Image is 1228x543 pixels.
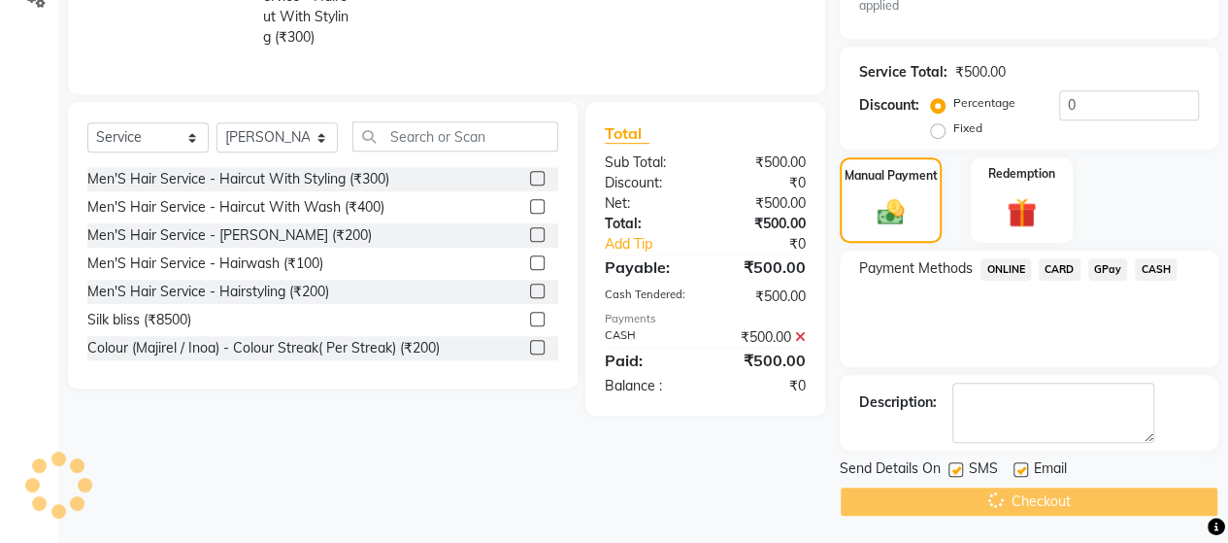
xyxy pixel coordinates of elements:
[590,327,706,348] div: CASH
[955,62,1006,83] div: ₹500.00
[87,338,440,358] div: Colour (Majirel / Inoa) - Colour Streak( Per Streak) (₹200)
[859,258,973,279] span: Payment Methods
[705,376,820,396] div: ₹0
[998,194,1045,230] img: _gift.svg
[87,310,191,330] div: Silk bliss (₹8500)
[590,153,706,173] div: Sub Total:
[87,197,384,218] div: Men'S Hair Service - Haircut With Wash (₹400)
[859,95,919,116] div: Discount:
[980,258,1031,281] span: ONLINE
[590,193,706,214] div: Net:
[605,123,649,144] span: Total
[87,282,329,302] div: Men'S Hair Service - Hairstyling (₹200)
[705,327,820,348] div: ₹500.00
[590,349,706,372] div: Paid:
[590,255,706,279] div: Payable:
[705,287,820,307] div: ₹500.00
[590,214,706,234] div: Total:
[590,234,724,255] a: Add Tip
[87,169,389,189] div: Men'S Hair Service - Haircut With Styling (₹300)
[605,311,806,327] div: Payments
[1135,258,1177,281] span: CASH
[705,153,820,173] div: ₹500.00
[705,214,820,234] div: ₹500.00
[590,376,706,396] div: Balance :
[859,392,937,413] div: Description:
[87,225,372,246] div: Men'S Hair Service - [PERSON_NAME] (₹200)
[859,62,947,83] div: Service Total:
[988,165,1055,183] label: Redemption
[1039,258,1080,281] span: CARD
[590,287,706,307] div: Cash Tendered:
[352,121,558,152] input: Search or Scan
[590,173,706,193] div: Discount:
[1088,258,1128,281] span: GPay
[87,254,323,274] div: Men'S Hair Service - Hairwash (₹100)
[705,193,820,214] div: ₹500.00
[969,458,998,483] span: SMS
[705,349,820,372] div: ₹500.00
[840,458,941,483] span: Send Details On
[953,94,1015,112] label: Percentage
[845,167,938,185] label: Manual Payment
[869,196,913,227] img: _cash.svg
[724,234,820,255] div: ₹0
[1034,458,1067,483] span: Email
[953,119,982,137] label: Fixed
[705,173,820,193] div: ₹0
[705,255,820,279] div: ₹500.00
